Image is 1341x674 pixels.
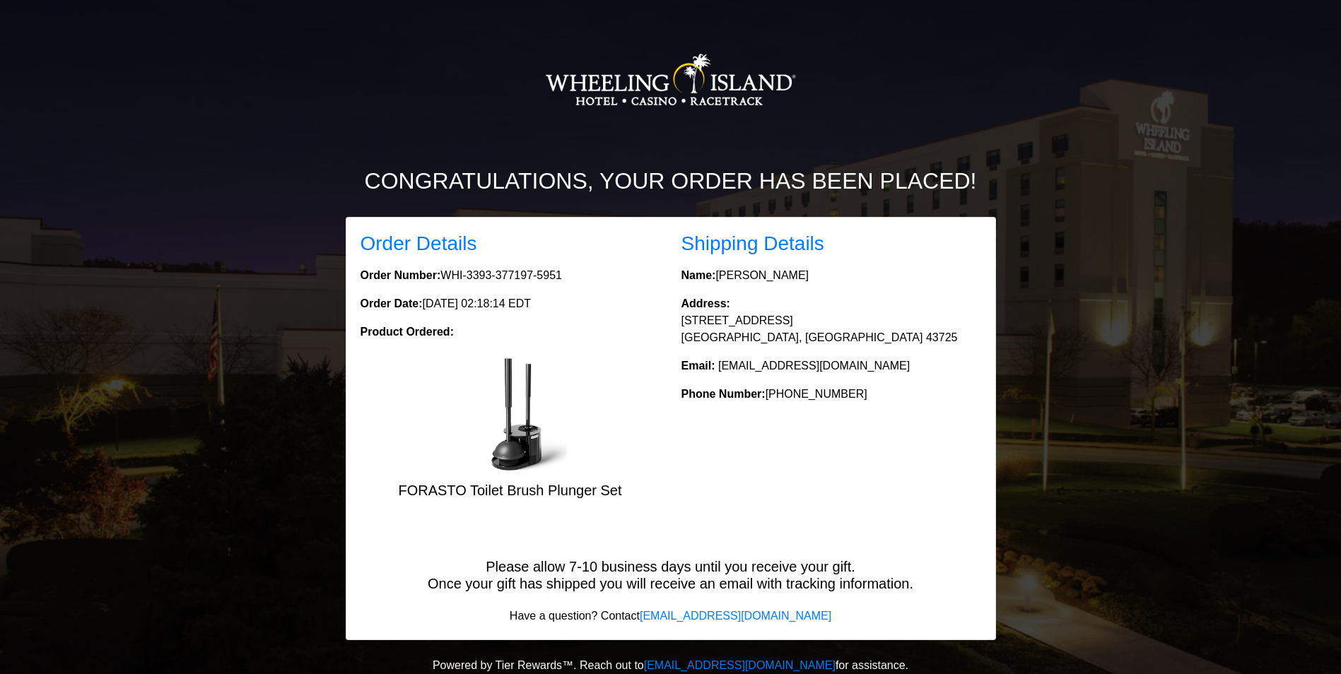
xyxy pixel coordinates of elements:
[346,575,995,592] h5: Once your gift has shipped you will receive an email with tracking information.
[681,388,766,400] strong: Phone Number:
[361,267,660,284] p: WHI-3393-377197-5951
[681,297,730,309] strong: Address:
[361,297,423,309] strong: Order Date:
[361,295,660,312] p: [DATE] 02:18:14 EDT
[361,326,454,338] strong: Product Ordered:
[361,232,660,256] h3: Order Details
[361,482,660,499] h5: FORASTO Toilet Brush Plunger Set
[644,659,836,671] a: [EMAIL_ADDRESS][DOMAIN_NAME]
[681,295,981,346] p: [STREET_ADDRESS] [GEOGRAPHIC_DATA], [GEOGRAPHIC_DATA] 43725
[681,232,981,256] h3: Shipping Details
[454,357,567,471] img: FORASTO Toilet Brush Plunger Set
[545,9,797,150] img: Logo
[681,360,715,372] strong: Email:
[640,610,831,622] a: [EMAIL_ADDRESS][DOMAIN_NAME]
[361,269,441,281] strong: Order Number:
[433,659,908,671] span: Powered by Tier Rewards™. Reach out to for assistance.
[346,609,995,622] h6: Have a question? Contact
[681,269,716,281] strong: Name:
[681,386,981,403] p: [PHONE_NUMBER]
[279,167,1063,194] h2: Congratulations, your order has been placed!
[346,558,995,575] h5: Please allow 7-10 business days until you receive your gift.
[681,267,981,284] p: [PERSON_NAME]
[681,357,981,374] p: [EMAIL_ADDRESS][DOMAIN_NAME]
